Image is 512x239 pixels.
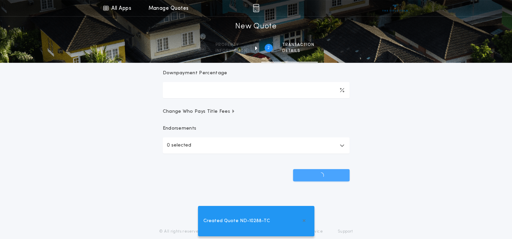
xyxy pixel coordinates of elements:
span: details [282,48,314,54]
span: Change Who Pays Title Fees [163,108,236,115]
span: Created Quote ND-10288-TC [203,217,270,225]
img: vs-icon [382,5,408,11]
span: Property [216,42,247,48]
button: 0 selected [163,137,350,154]
h2: 2 [267,45,270,51]
button: Change Who Pays Title Fees [163,108,350,115]
p: 0 selected [167,141,191,150]
img: img [253,4,259,12]
span: Transaction [282,42,314,48]
p: Downpayment Percentage [163,70,227,77]
p: Endorsements [163,125,350,132]
input: Downpayment Percentage [163,82,350,98]
h1: New Quote [235,21,276,32]
span: information [216,48,247,54]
